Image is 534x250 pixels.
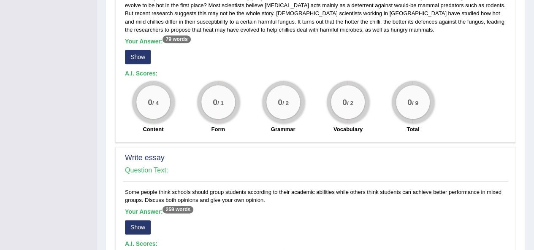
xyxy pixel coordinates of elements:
[333,125,363,133] label: Vocabulary
[347,100,353,106] small: / 2
[163,206,193,213] sup: 259 words
[125,220,151,234] button: Show
[163,35,190,43] sup: 79 words
[125,38,191,45] b: Your Answer:
[125,208,193,215] b: Your Answer:
[407,97,412,107] big: 0
[125,240,157,247] b: A.I. Scores:
[213,97,217,107] big: 0
[271,125,295,133] label: Grammar
[217,100,224,106] small: / 1
[125,70,157,77] b: A.I. Scores:
[282,100,288,106] small: / 2
[412,100,418,106] small: / 9
[143,125,163,133] label: Content
[407,125,419,133] label: Total
[278,97,282,107] big: 0
[211,125,225,133] label: Form
[148,97,152,107] big: 0
[342,97,347,107] big: 0
[125,50,151,64] button: Show
[125,154,506,162] h2: Write essay
[125,167,506,174] h4: Question Text:
[152,100,159,106] small: / 4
